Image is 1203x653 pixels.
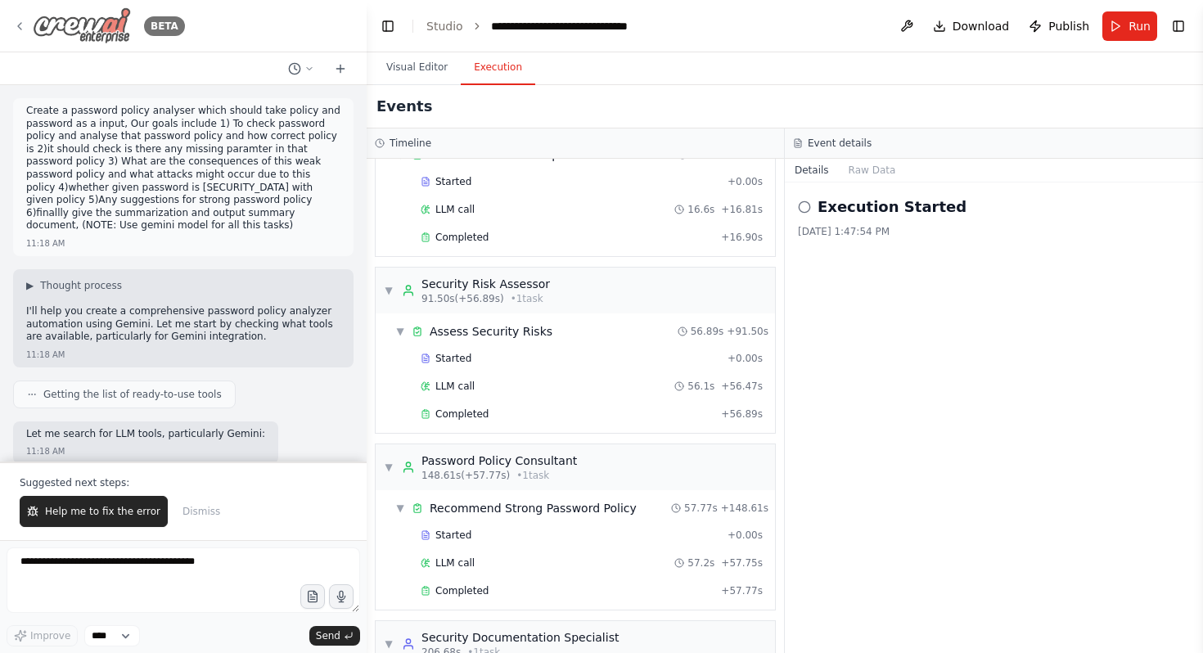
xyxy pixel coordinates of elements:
span: + 16.81s [721,203,763,216]
div: Assess Security Risks [430,323,552,340]
span: Getting the list of ready-to-use tools [43,388,222,401]
button: Execution [461,51,535,85]
span: • 1 task [516,469,549,482]
span: ▼ [395,325,405,338]
button: Upload files [300,584,325,609]
span: + 91.50s [727,325,768,338]
span: ▼ [384,461,394,474]
img: Logo [33,7,131,44]
span: 56.89s [691,325,724,338]
p: I'll help you create a comprehensive password policy analyzer automation using Gemini. Let me sta... [26,305,340,344]
span: Send [316,629,340,642]
div: [DATE] 1:47:54 PM [798,225,1190,238]
span: ▶ [26,279,34,292]
span: Started [435,175,471,188]
span: + 148.61s [721,502,768,515]
div: 11:18 AM [26,349,65,361]
span: Download [953,18,1010,34]
button: Dismiss [174,496,228,527]
span: + 57.75s [721,556,763,570]
span: + 16.90s [721,231,763,244]
h3: Timeline [390,137,431,150]
h2: Execution Started [818,196,966,218]
span: + 57.77s [721,584,763,597]
button: Click to speak your automation idea [329,584,354,609]
button: Details [785,159,839,182]
div: BETA [144,16,185,36]
span: + 0.00s [728,352,763,365]
span: Dismiss [182,505,220,518]
span: Run [1129,18,1151,34]
div: Security Risk Assessor [421,276,550,292]
a: Studio [426,20,463,33]
div: 11:18 AM [26,445,65,457]
p: Create a password policy analyser which should take policy and password as a input, Our goals inc... [26,105,340,232]
h2: Events [376,95,432,118]
span: LLM call [435,203,475,216]
button: Hide left sidebar [376,15,399,38]
span: + 0.00s [728,175,763,188]
span: Started [435,352,471,365]
span: 148.61s (+57.77s) [421,469,510,482]
span: Completed [435,584,489,597]
button: Send [309,626,360,646]
p: Suggested next steps: [20,476,347,489]
span: ▼ [384,637,394,651]
button: Download [926,11,1016,41]
span: ▼ [384,284,394,297]
span: + 0.00s [728,529,763,542]
button: Switch to previous chat [282,59,321,79]
span: LLM call [435,556,475,570]
nav: breadcrumb [426,18,675,34]
span: Thought process [40,279,122,292]
h3: Event details [808,137,872,150]
span: • 1 task [511,292,543,305]
div: Recommend Strong Password Policy [430,500,637,516]
button: Run [1102,11,1157,41]
button: Show right sidebar [1167,15,1190,38]
span: ▼ [395,502,405,515]
span: Improve [30,629,70,642]
button: Start a new chat [327,59,354,79]
span: Help me to fix the error [45,505,160,518]
button: Improve [7,625,78,646]
span: Started [435,529,471,542]
span: 57.77s [684,502,718,515]
div: Security Documentation Specialist [421,629,619,646]
div: 11:18 AM [26,237,65,250]
span: 91.50s (+56.89s) [421,292,504,305]
span: Publish [1048,18,1089,34]
span: Completed [435,408,489,421]
span: + 56.47s [721,380,763,393]
span: + 56.89s [721,408,763,421]
span: 16.6s [687,203,714,216]
p: Let me search for LLM tools, particularly Gemini: [26,428,265,441]
button: Publish [1022,11,1096,41]
div: Password Policy Consultant [421,453,577,469]
button: ▶Thought process [26,279,122,292]
span: LLM call [435,380,475,393]
span: 57.2s [687,556,714,570]
span: 56.1s [687,380,714,393]
button: Visual Editor [373,51,461,85]
button: Help me to fix the error [20,496,168,527]
span: Completed [435,231,489,244]
button: Raw Data [839,159,906,182]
